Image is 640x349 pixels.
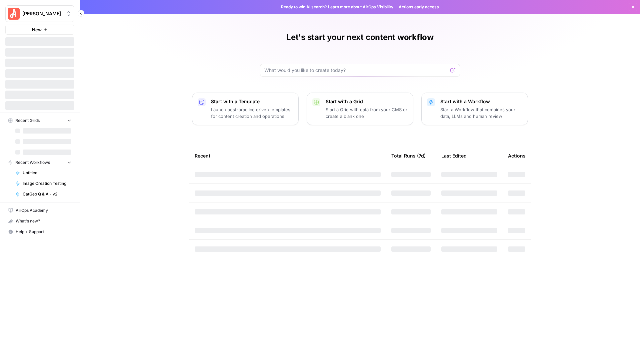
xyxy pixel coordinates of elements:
[441,147,467,165] div: Last Edited
[32,26,42,33] span: New
[5,205,74,216] a: AirOps Academy
[211,98,293,105] p: Start with a Template
[307,93,413,125] button: Start with a GridStart a Grid with data from your CMS or create a blank one
[5,158,74,168] button: Recent Workflows
[8,8,20,20] img: Angi Logo
[5,226,74,237] button: Help + Support
[22,10,63,17] span: [PERSON_NAME]
[399,4,439,10] span: Actions early access
[5,25,74,35] button: New
[192,93,299,125] button: Start with a TemplateLaunch best-practice driven templates for content creation and operations
[6,216,74,226] div: What's new?
[195,147,381,165] div: Recent
[5,116,74,126] button: Recent Grids
[326,106,408,120] p: Start a Grid with data from your CMS or create a blank one
[440,106,522,120] p: Start a Workflow that combines your data, LLMs and human review
[5,5,74,22] button: Workspace: Angi
[12,178,74,189] a: Image Creation Testing
[508,147,526,165] div: Actions
[15,160,50,166] span: Recent Workflows
[281,4,393,10] span: Ready to win AI search? about AirOps Visibility
[286,32,434,43] h1: Let's start your next content workflow
[211,106,293,120] p: Launch best-practice driven templates for content creation and operations
[421,93,528,125] button: Start with a WorkflowStart a Workflow that combines your data, LLMs and human review
[440,98,522,105] p: Start with a Workflow
[23,170,71,176] span: Untitled
[16,229,71,235] span: Help + Support
[15,118,40,124] span: Recent Grids
[12,189,74,199] a: CatGeo Q & A - v2
[23,191,71,197] span: CatGeo Q & A - v2
[16,207,71,213] span: AirOps Academy
[5,216,74,226] button: What's new?
[326,98,408,105] p: Start with a Grid
[391,147,426,165] div: Total Runs (7d)
[23,180,71,186] span: Image Creation Testing
[264,67,448,74] input: What would you like to create today?
[12,168,74,178] a: Untitled
[328,4,350,9] a: Learn more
